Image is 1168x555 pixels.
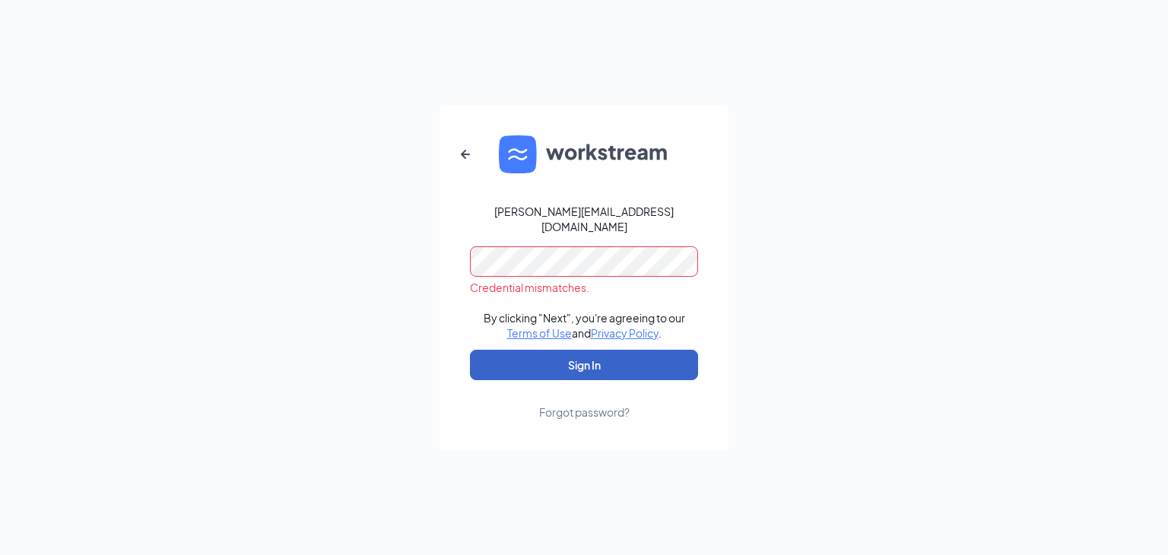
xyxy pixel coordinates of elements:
button: Sign In [470,350,698,380]
a: Privacy Policy [591,326,659,340]
div: Credential mismatches. [470,280,698,295]
div: Forgot password? [539,404,630,420]
svg: ArrowLeftNew [456,145,474,163]
button: ArrowLeftNew [447,136,484,173]
a: Terms of Use [507,326,572,340]
div: By clicking "Next", you're agreeing to our and . [484,310,685,341]
img: WS logo and Workstream text [499,135,669,173]
div: [PERSON_NAME][EMAIL_ADDRESS][DOMAIN_NAME] [470,204,698,234]
a: Forgot password? [539,380,630,420]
